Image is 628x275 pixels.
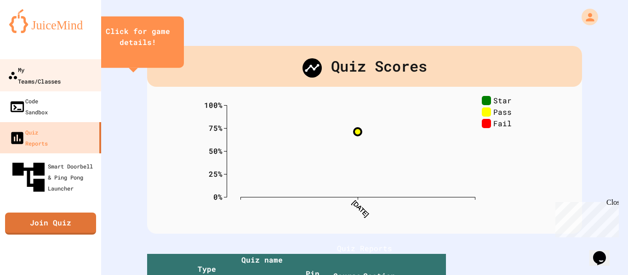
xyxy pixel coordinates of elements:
[9,95,48,118] div: Code Sandbox
[351,199,370,218] text: [DATE]
[572,6,600,28] div: My Account
[147,243,582,254] h1: Quiz Reports
[589,238,619,266] iframe: chat widget
[4,4,63,58] div: Chat with us now!Close
[493,107,512,116] text: Pass
[493,95,512,105] text: Star
[9,158,97,196] div: Smart Doorbell & Ping Pong Launcher
[213,191,223,201] text: 0%
[147,46,582,87] div: Quiz Scores
[101,26,175,48] div: Click for game details!
[8,64,61,86] div: My Teams/Classes
[5,213,96,235] a: Join Quiz
[209,146,223,155] text: 50%
[9,127,48,149] div: Quiz Reports
[204,100,223,109] text: 100%
[9,9,92,33] img: logo-orange.svg
[209,168,223,178] text: 25%
[209,123,223,132] text: 75%
[552,198,619,237] iframe: chat widget
[493,118,512,128] text: Fail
